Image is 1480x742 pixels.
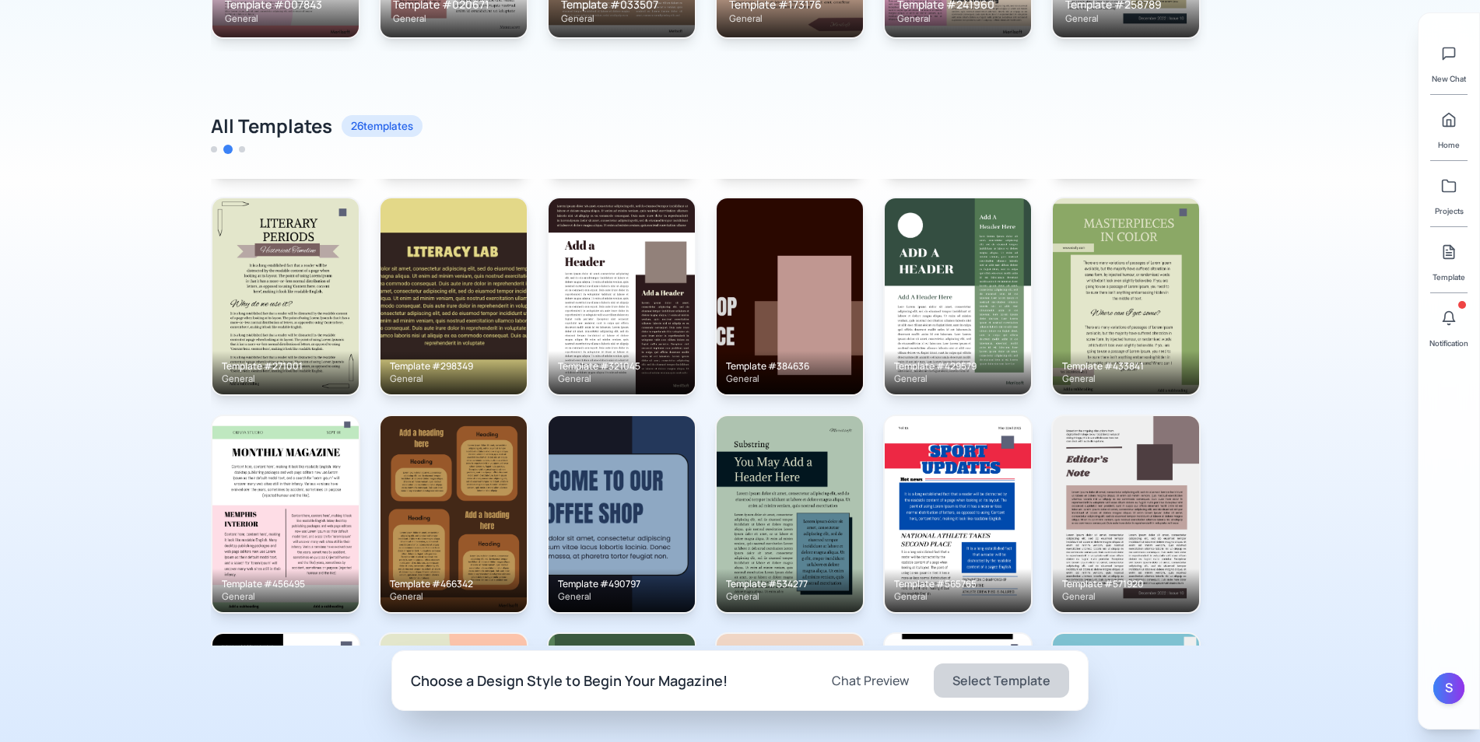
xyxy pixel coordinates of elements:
p: General [894,373,1022,385]
img: Template #429579 [885,198,1031,394]
p: General [1062,590,1190,603]
p: General [222,373,349,385]
h4: Template #490797 [558,578,686,590]
p: General [726,590,854,603]
p: General [558,590,686,603]
img: Template #466342 [381,416,527,612]
p: General [1062,373,1190,385]
h4: Template #433841 [1062,360,1190,373]
img: Template #456495 [212,416,359,612]
p: General [894,590,1022,603]
h4: Template #384636 [726,360,854,373]
span: Projects [1435,205,1464,217]
h4: Template #565765 [894,578,1022,590]
p: General [558,373,686,385]
button: Select Template [934,663,1069,698]
h4: Template #456495 [222,578,349,590]
img: Template #534277 [717,416,863,612]
img: Template #433841 [1053,198,1199,394]
img: Template #565765 [885,416,1031,612]
span: New Chat [1432,72,1466,85]
p: General [393,12,514,25]
p: General [729,12,850,25]
h4: Template #429579 [894,360,1022,373]
p: General [222,590,349,603]
h4: Template #271001 [222,360,349,373]
img: Template #384636 [717,198,863,394]
h4: Template #466342 [390,578,517,590]
h4: Template #298349 [390,360,517,373]
h2: All Templates [211,114,332,138]
p: General [390,590,517,603]
button: S [1433,673,1464,704]
img: Template #271001 [212,198,359,394]
h3: Choose a Design Style to Begin Your Magazine! [411,670,798,691]
img: Template #571920 [1053,416,1199,612]
span: Template [1433,271,1465,283]
img: Template #490797 [549,416,695,612]
p: General [561,12,682,25]
span: Notification [1429,337,1468,349]
p: General [1065,12,1187,25]
h4: Template #534277 [726,578,854,590]
img: Template #321045 [549,198,695,394]
p: General [225,12,346,25]
button: Chat Preview [816,663,924,698]
span: 26 templates [342,115,423,137]
p: General [390,373,517,385]
p: General [897,12,1019,25]
img: Template #298349 [381,198,527,394]
span: Home [1438,138,1460,151]
p: General [726,373,854,385]
h4: Template #321045 [558,360,686,373]
h4: Template #571920 [1062,578,1190,590]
